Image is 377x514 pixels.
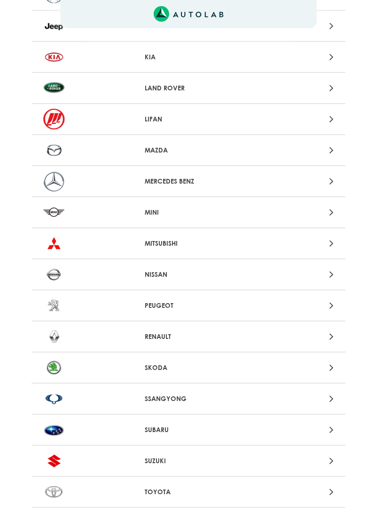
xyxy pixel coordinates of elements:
[43,16,65,36] img: JEEP
[43,326,65,347] img: RENAULT
[43,78,65,98] img: LAND ROVER
[43,109,65,129] img: LIFAN
[145,239,232,249] p: MITSUBISHI
[43,171,65,192] img: MERCEDES BENZ
[43,140,65,161] img: MAZDA
[43,47,65,67] img: KIA
[43,482,65,502] img: TOYOTA
[145,114,232,124] p: LIFAN
[145,363,232,373] p: SKODA
[145,456,232,466] p: SUZUKI
[43,233,65,254] img: MITSUBISHI
[43,264,65,285] img: NISSAN
[145,487,232,497] p: TOYOTA
[145,425,232,435] p: SUBARU
[145,52,232,62] p: KIA
[145,145,232,155] p: MAZDA
[154,9,224,18] a: Link al sitio de autolab
[43,419,65,440] img: SUBARU
[43,202,65,223] img: MINI
[43,357,65,378] img: SKODA
[43,295,65,316] img: PEUGEOT
[145,270,232,280] p: NISSAN
[145,332,232,342] p: RENAULT
[145,177,232,186] p: MERCEDES BENZ
[145,83,232,93] p: LAND ROVER
[43,450,65,471] img: SUZUKI
[145,301,232,311] p: PEUGEOT
[145,208,232,217] p: MINI
[43,388,65,409] img: SSANGYONG
[145,394,232,404] p: SSANGYONG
